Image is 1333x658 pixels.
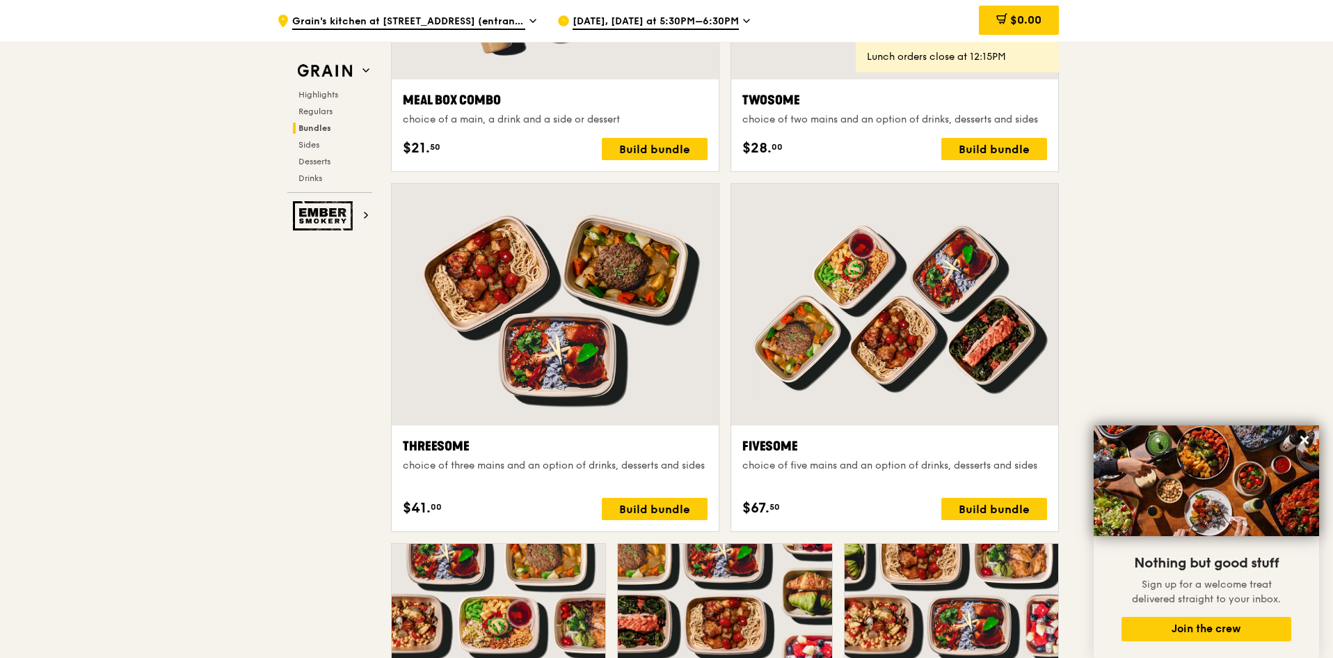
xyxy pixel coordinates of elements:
[430,141,440,152] span: 50
[403,138,430,159] span: $21.
[298,157,330,166] span: Desserts
[772,141,783,152] span: 00
[298,173,322,183] span: Drinks
[403,91,708,110] div: Meal Box Combo
[403,459,708,473] div: choice of three mains and an option of drinks, desserts and sides
[403,113,708,127] div: choice of a main, a drink and a side or dessert
[298,107,333,116] span: Regulars
[1010,13,1041,26] span: $0.00
[1134,555,1279,572] span: Nothing but good stuff
[1122,617,1291,641] button: Join the crew
[602,138,708,160] div: Build bundle
[403,437,708,456] div: Threesome
[1132,579,1281,605] span: Sign up for a welcome treat delivered straight to your inbox.
[769,501,780,512] span: 50
[742,498,769,519] span: $67.
[1293,429,1316,451] button: Close
[1094,425,1319,536] img: DSC07876-Edit02-Large.jpeg
[573,15,739,30] span: [DATE], [DATE] at 5:30PM–6:30PM
[298,140,319,150] span: Sides
[602,498,708,520] div: Build bundle
[867,50,1048,64] div: Lunch orders close at 12:15PM
[742,91,1047,110] div: Twosome
[431,501,442,512] span: 00
[293,201,357,230] img: Ember Smokery web logo
[941,138,1047,160] div: Build bundle
[742,459,1047,473] div: choice of five mains and an option of drinks, desserts and sides
[293,58,357,84] img: Grain web logo
[403,498,431,519] span: $41.
[742,138,772,159] span: $28.
[742,437,1047,456] div: Fivesome
[298,123,331,133] span: Bundles
[941,498,1047,520] div: Build bundle
[292,15,525,30] span: Grain's kitchen at [STREET_ADDRESS] (entrance along [PERSON_NAME][GEOGRAPHIC_DATA])
[742,113,1047,127] div: choice of two mains and an option of drinks, desserts and sides
[298,90,338,100] span: Highlights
